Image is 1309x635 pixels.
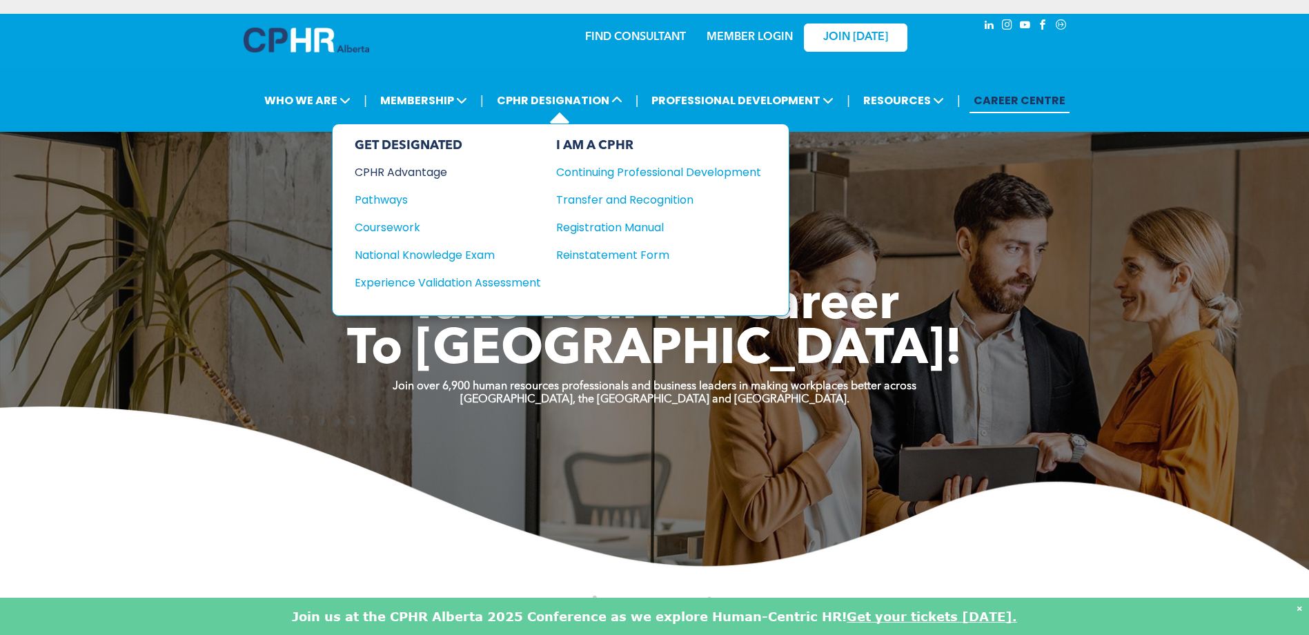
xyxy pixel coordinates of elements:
div: GET DESIGNATED [355,138,541,153]
li: | [636,86,639,115]
div: Reinstatement Form [556,246,740,264]
strong: [GEOGRAPHIC_DATA], the [GEOGRAPHIC_DATA] and [GEOGRAPHIC_DATA]. [460,394,849,405]
span: WHO WE ARE [260,88,355,113]
li: | [480,86,484,115]
a: FIND CONSULTANT [585,32,686,43]
div: Transfer and Recognition [556,191,740,208]
div: Experience Validation Assessment [355,274,522,291]
a: Transfer and Recognition [556,191,761,208]
a: Registration Manual [556,219,761,236]
div: I AM A CPHR [556,138,761,153]
span: CPHR DESIGNATION [493,88,627,113]
span: MEMBERSHIP [376,88,471,113]
a: JOIN [DATE] [804,23,907,52]
li: | [957,86,961,115]
div: National Knowledge Exam [355,246,522,264]
li: | [847,86,850,115]
div: CPHR Advantage [355,164,522,181]
div: Registration Manual [556,219,740,236]
span: PROFESSIONAL DEVELOPMENT [647,88,838,113]
span: JOIN [DATE] [823,31,888,44]
div: Coursework [355,219,522,236]
div: Continuing Professional Development [556,164,740,181]
a: Get your tickets [DATE]. [847,609,1017,624]
img: A blue and white logo for cp alberta [244,28,369,52]
a: CPHR Advantage [355,164,541,181]
a: youtube [1018,17,1033,36]
a: linkedin [982,17,997,36]
a: CAREER CENTRE [970,88,1070,113]
div: Pathways [355,191,522,208]
font: Join us at the CPHR Alberta 2025 Conference as we explore Human-Centric HR! [292,609,847,624]
a: Coursework [355,219,541,236]
a: Continuing Professional Development [556,164,761,181]
a: Social network [1054,17,1069,36]
a: facebook [1036,17,1051,36]
span: Announcements [589,594,720,611]
a: Pathways [355,191,541,208]
div: Dismiss notification [1297,601,1302,615]
span: RESOURCES [859,88,948,113]
a: Experience Validation Assessment [355,274,541,291]
li: | [364,86,367,115]
a: Reinstatement Form [556,246,761,264]
a: National Knowledge Exam [355,246,541,264]
span: To [GEOGRAPHIC_DATA]! [347,326,963,375]
a: MEMBER LOGIN [707,32,793,43]
strong: Join over 6,900 human resources professionals and business leaders in making workplaces better ac... [393,381,916,392]
a: instagram [1000,17,1015,36]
